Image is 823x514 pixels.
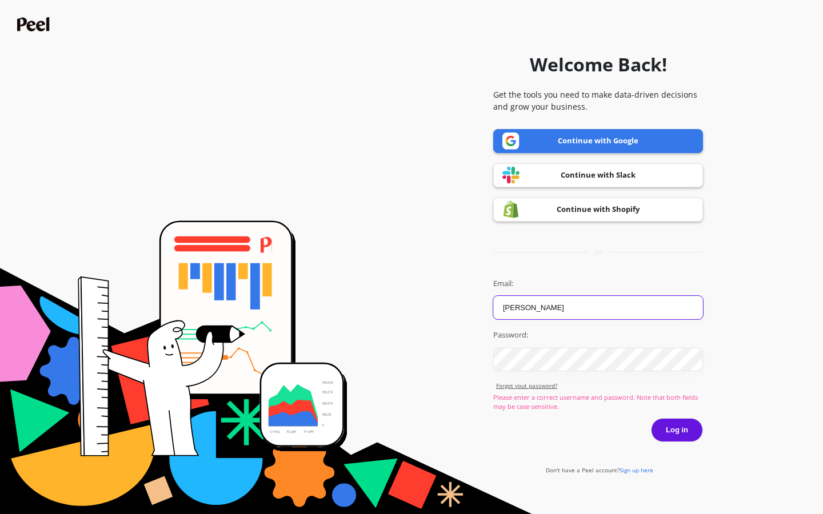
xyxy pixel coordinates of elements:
[493,198,703,222] a: Continue with Shopify
[530,51,667,78] h1: Welcome Back!
[502,200,520,218] img: Shopify logo
[493,330,703,341] label: Password:
[493,393,703,412] p: Please enter a correct username and password. Note that both fields may be case-sensitive.
[493,296,703,319] input: you@example.com
[493,129,703,153] a: Continue with Google
[496,382,703,390] a: Forgot yout password?
[493,163,703,187] a: Continue with Slack
[493,248,703,257] div: or
[502,166,520,184] img: Slack logo
[651,418,703,442] button: Log in
[17,17,53,31] img: Peel
[493,278,703,290] label: Email:
[493,89,703,113] p: Get the tools you need to make data-driven decisions and grow your business.
[502,132,520,150] img: Google logo
[546,466,653,474] a: Don't have a Peel account?Sign up here
[620,466,653,474] span: Sign up here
